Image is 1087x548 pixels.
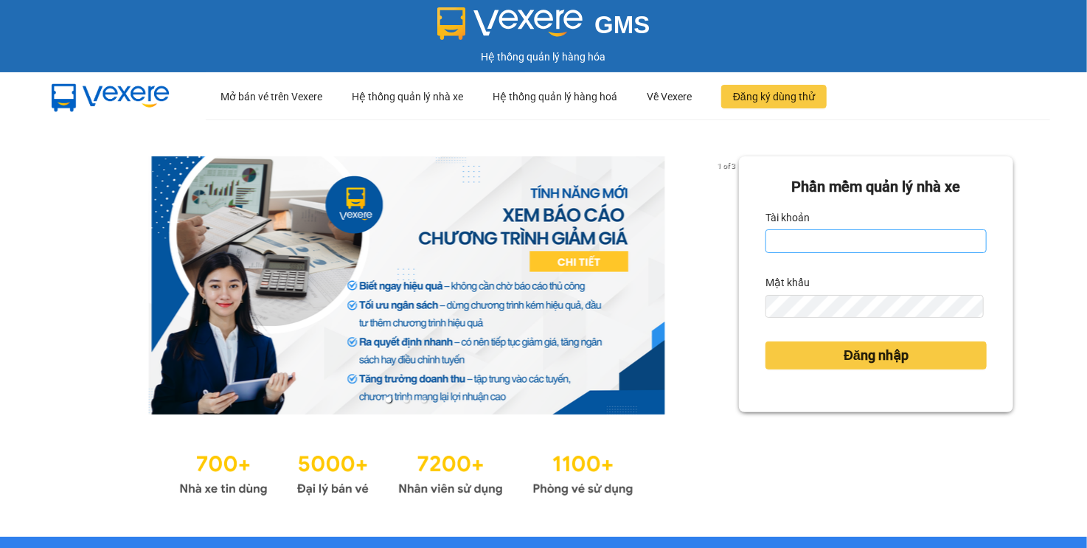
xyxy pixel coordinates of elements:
[437,22,650,34] a: GMS
[713,156,739,176] p: 1 of 3
[647,73,692,120] div: Về Vexere
[74,156,94,415] button: previous slide / item
[765,341,987,370] button: Đăng nhập
[765,295,983,319] input: Mật khẩu
[765,271,810,294] label: Mật khẩu
[844,345,909,366] span: Đăng nhập
[179,444,633,500] img: Statistics.png
[220,73,322,120] div: Mở bán vé trên Vexere
[765,229,987,253] input: Tài khoản
[594,11,650,38] span: GMS
[421,397,427,403] li: slide item 3
[765,176,987,198] div: Phần mềm quản lý nhà xe
[37,72,184,121] img: mbUUG5Q.png
[386,397,392,403] li: slide item 1
[352,73,463,120] div: Hệ thống quản lý nhà xe
[765,206,810,229] label: Tài khoản
[718,156,739,415] button: next slide / item
[403,397,409,403] li: slide item 2
[493,73,617,120] div: Hệ thống quản lý hàng hoá
[4,49,1083,65] div: Hệ thống quản lý hàng hóa
[721,85,827,108] button: Đăng ký dùng thử
[733,89,815,105] span: Đăng ký dùng thử
[437,7,583,40] img: logo 2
